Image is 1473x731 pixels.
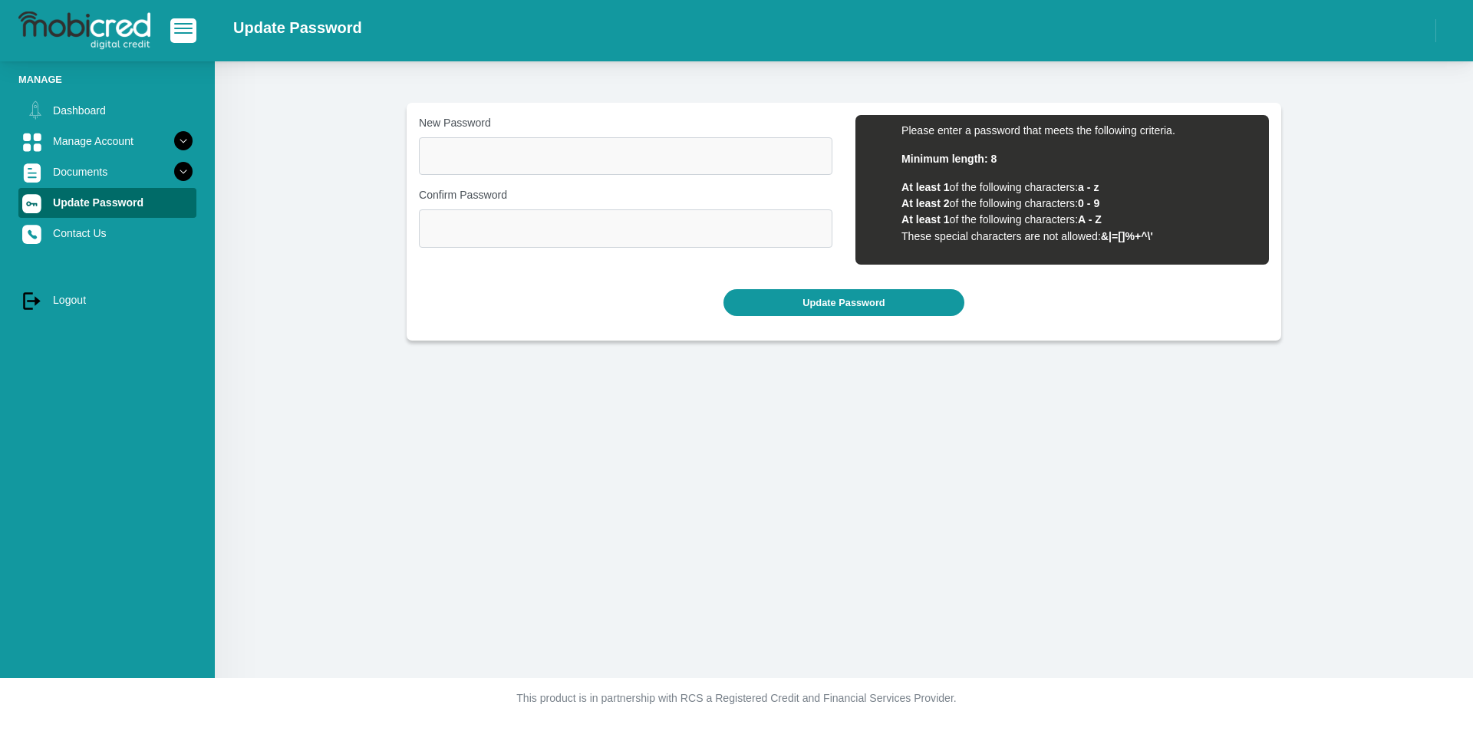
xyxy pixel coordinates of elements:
[901,153,997,165] b: Minimum length: 8
[901,197,950,209] b: At least 2
[901,229,1254,245] li: These special characters are not allowed:
[901,123,1254,139] li: Please enter a password that meets the following criteria.
[419,115,832,131] label: New Password
[901,179,1254,196] li: of the following characters:
[723,289,964,316] button: Update Password
[1078,213,1102,226] b: A - Z
[233,18,362,37] h2: Update Password
[1078,181,1099,193] b: a - z
[18,96,196,125] a: Dashboard
[1078,197,1099,209] b: 0 - 9
[901,196,1254,212] li: of the following characters:
[901,213,950,226] b: At least 1
[419,187,832,203] label: Confirm Password
[18,72,196,87] li: Manage
[18,127,196,156] a: Manage Account
[419,209,832,247] input: Confirm Password
[18,188,196,217] a: Update Password
[419,137,832,175] input: Enter new Password
[18,157,196,186] a: Documents
[901,181,950,193] b: At least 1
[18,285,196,314] a: Logout
[311,690,1162,706] p: This product is in partnership with RCS a Registered Credit and Financial Services Provider.
[18,219,196,248] a: Contact Us
[18,12,150,50] img: logo-mobicred.svg
[1101,230,1153,242] b: &|=[]%+^\'
[901,212,1254,228] li: of the following characters:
